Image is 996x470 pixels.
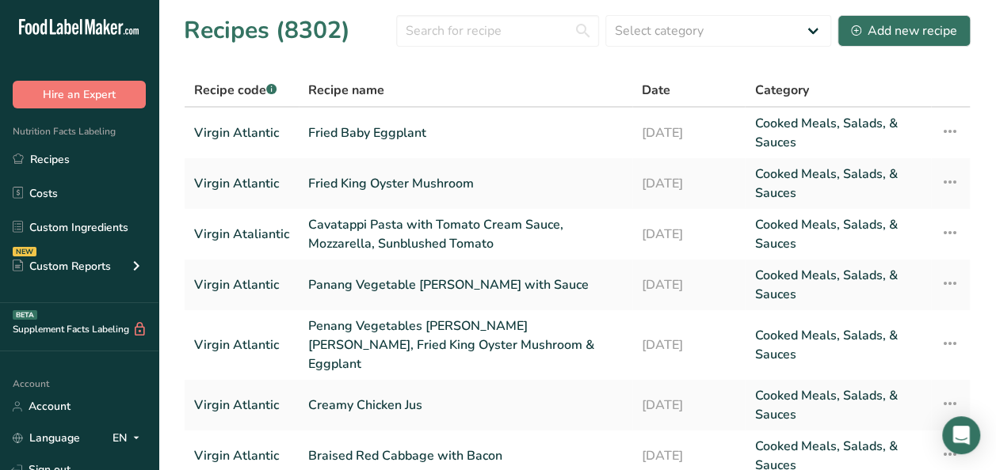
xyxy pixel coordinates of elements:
a: Virgin Atlantic [194,266,289,304]
div: Custom Reports [13,258,111,275]
a: Cavatappi Pasta with Tomato Cream Sauce, Mozzarella, Sunblushed Tomato [308,215,623,253]
a: Cooked Meals, Salads, & Sauces [754,165,921,203]
span: Recipe code [194,81,277,99]
a: Panang Vegetable [PERSON_NAME] with Sauce [308,266,623,304]
a: Fried Baby Eggplant [308,114,623,152]
a: [DATE] [642,215,735,253]
h1: Recipes (8302) [184,13,350,48]
a: Cooked Meals, Salads, & Sauces [754,114,921,152]
button: Add new recipe [838,15,971,47]
div: NEW [13,247,36,256]
a: [DATE] [642,386,735,424]
div: Add new recipe [851,21,957,40]
span: Date [642,81,670,100]
a: [DATE] [642,114,735,152]
a: Virgin Atlantic [194,165,289,203]
a: [DATE] [642,266,735,304]
div: Open Intercom Messenger [942,416,980,454]
span: Recipe name [308,81,384,100]
a: Virgin Atlantic [194,114,289,152]
span: Category [754,81,808,100]
a: Penang Vegetables [PERSON_NAME] [PERSON_NAME], Fried King Oyster Mushroom & Eggplant [308,316,623,373]
div: EN [113,429,146,448]
button: Hire an Expert [13,81,146,108]
a: Cooked Meals, Salads, & Sauces [754,386,921,424]
a: Virgin Atlantic [194,386,289,424]
a: [DATE] [642,165,735,203]
a: [DATE] [642,316,735,373]
a: Cooked Meals, Salads, & Sauces [754,316,921,373]
a: Cooked Meals, Salads, & Sauces [754,266,921,304]
a: Virgin Atlantic [194,316,289,373]
input: Search for recipe [396,15,599,47]
div: BETA [13,310,37,320]
a: Virgin Ataliantic [194,215,289,253]
a: Fried King Oyster Mushroom [308,165,623,203]
a: Creamy Chicken Jus [308,386,623,424]
a: Cooked Meals, Salads, & Sauces [754,215,921,253]
a: Language [13,424,80,452]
